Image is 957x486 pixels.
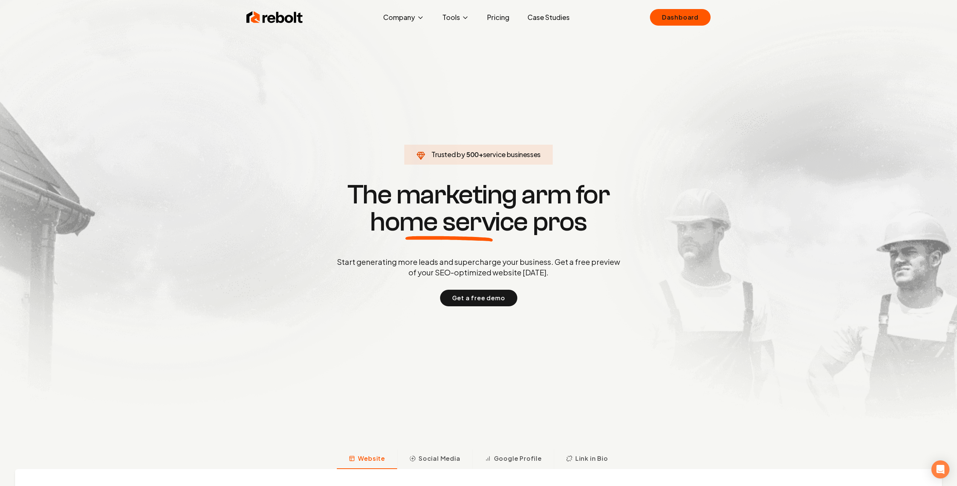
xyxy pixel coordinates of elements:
span: 500 [466,149,479,160]
a: Case Studies [521,10,576,25]
a: Dashboard [650,9,711,26]
span: + [479,150,483,159]
button: Get a free demo [440,290,517,306]
p: Start generating more leads and supercharge your business. Get a free preview of your SEO-optimiz... [335,257,622,278]
span: Google Profile [494,454,542,463]
span: Link in Bio [575,454,608,463]
button: Website [337,449,397,469]
span: service businesses [483,150,541,159]
button: Company [377,10,430,25]
span: Social Media [419,454,460,463]
a: Pricing [481,10,515,25]
button: Link in Bio [554,449,620,469]
span: home service [370,208,528,235]
button: Google Profile [472,449,554,469]
button: Tools [436,10,475,25]
img: Rebolt Logo [246,10,303,25]
button: Social Media [397,449,472,469]
span: Trusted by [431,150,465,159]
h1: The marketing arm for pros [298,181,659,235]
span: Website [358,454,385,463]
div: Open Intercom Messenger [931,460,949,478]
